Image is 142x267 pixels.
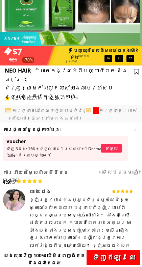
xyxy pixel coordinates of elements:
h3: /5 [3,178,21,186]
h3: $7 [13,45,80,58]
span: ការវាយតម្លៃពីអតិថិជន (3,176) [3,169,69,184]
h3: បញ្ចប់នៅពេល ក្រោយ [68,54,105,64]
h3: COD [3,109,13,113]
p: ទិញ​ឥឡូវនេះ [87,250,140,265]
p: ទទួល [101,144,122,153]
span: 4.9 [3,179,10,185]
h3: Shipping Voucher [22,35,41,45]
h3: ការផ្តល់ជូនផ្តាច់មុខ: [3,126,71,133]
h3: បញ្ចុះតម្លៃពិសេសនៅក្នុងម៉ោងនេះ [73,47,140,61]
h3: ទិញ 3ដប: 16$ + ទទួលបាន 1 ប្រអប់ + 1 Derma Roller ជំរុញបណ្ដុះសក់ [6,145,102,158]
h3: $25 [9,56,33,63]
h3: -70% [22,57,35,63]
h3: Extra [4,35,23,43]
h3: - បំបាត់​កង្វល់​អំពី​បញ្ហា​ទំពែក និង​សក់​ជ្រុះ ជំរុញឱ្យសក់ដុះលូតលាស់យ៉ាងឆាប់រហ័សប ន្ទាប់ពីត្រឹមតែ... [5,66,136,101]
div: លាង ផេង [29,188,93,194]
h3: Voucher [6,138,60,145]
span: សងលុយវិញ 100% បើមិនពេញចិត្តនឹងផលិតផល [4,252,85,266]
span: ...... [91,107,99,114]
div: ខ្ញុំ​ត្រូវ​បាន​បង​ប្អូន​ជីដូន​មួយ​ណែនាំ​ឱ្យ​ស្គាល់​ផលិតផល​នេះ បន្ទាប់​ពី​ខ្ញុំ​ប្រាប់​ពី​លក្ខខណ្... [29,196,136,264]
h3: ការទូទាត់នៅពេលទទួលបានទំនិញ / [12,107,140,122]
span: NEO HAIR [5,67,31,74]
